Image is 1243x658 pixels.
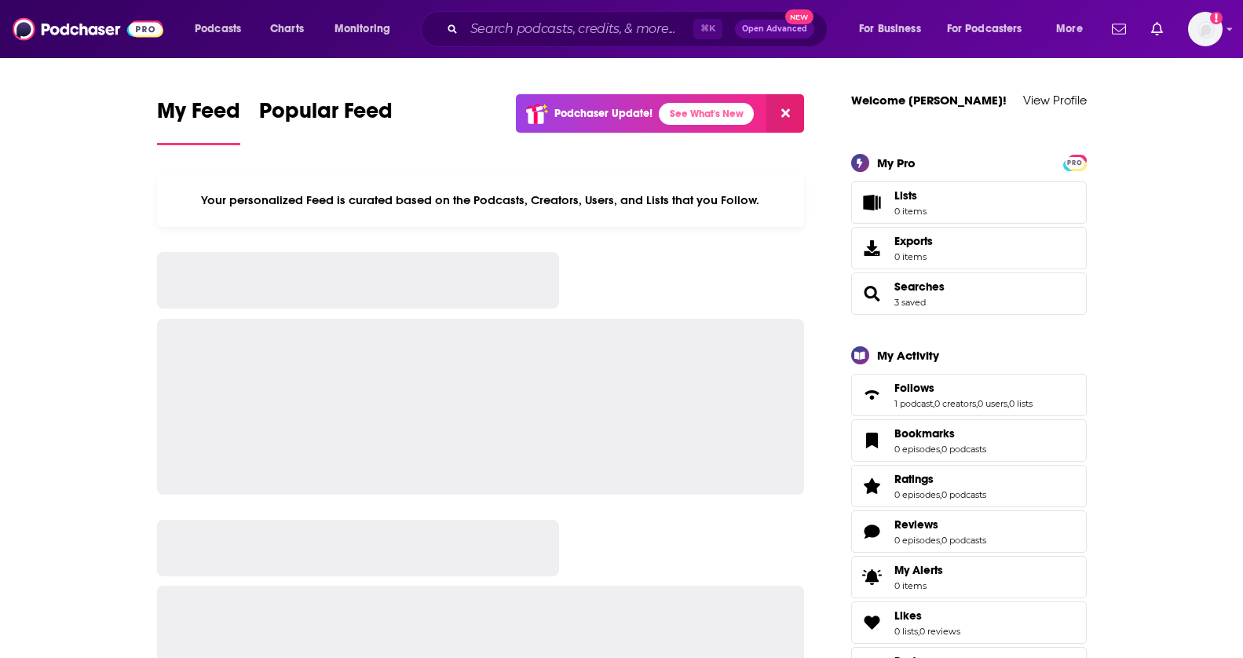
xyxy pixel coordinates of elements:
[894,251,933,262] span: 0 items
[335,18,390,40] span: Monitoring
[941,444,986,455] a: 0 podcasts
[464,16,693,42] input: Search podcasts, credits, & more...
[1145,16,1169,42] a: Show notifications dropdown
[894,517,938,532] span: Reviews
[436,11,843,47] div: Search podcasts, credits, & more...
[937,16,1045,42] button: open menu
[742,25,807,33] span: Open Advanced
[259,97,393,133] span: Popular Feed
[851,93,1007,108] a: Welcome [PERSON_NAME]!
[941,535,986,546] a: 0 podcasts
[894,398,933,409] a: 1 podcast
[894,234,933,248] span: Exports
[919,626,960,637] a: 0 reviews
[1023,93,1087,108] a: View Profile
[857,521,888,543] a: Reviews
[894,472,986,486] a: Ratings
[785,9,813,24] span: New
[940,535,941,546] span: ,
[1009,398,1033,409] a: 0 lists
[324,16,411,42] button: open menu
[857,475,888,497] a: Ratings
[877,348,939,363] div: My Activity
[894,609,922,623] span: Likes
[894,580,943,591] span: 0 items
[857,612,888,634] a: Likes
[1056,18,1083,40] span: More
[941,489,986,500] a: 0 podcasts
[1045,16,1102,42] button: open menu
[857,430,888,451] a: Bookmarks
[894,489,940,500] a: 0 episodes
[851,465,1087,507] span: Ratings
[13,14,163,44] img: Podchaser - Follow, Share and Rate Podcasts
[894,206,927,217] span: 0 items
[157,97,240,145] a: My Feed
[877,155,916,170] div: My Pro
[184,16,261,42] button: open menu
[1188,12,1223,46] button: Show profile menu
[851,419,1087,462] span: Bookmarks
[894,426,986,440] a: Bookmarks
[848,16,941,42] button: open menu
[894,472,934,486] span: Ratings
[851,272,1087,315] span: Searches
[1066,157,1084,169] span: PRO
[894,626,918,637] a: 0 lists
[851,374,1087,416] span: Follows
[1188,12,1223,46] span: Logged in as jacruz
[894,563,943,577] span: My Alerts
[940,489,941,500] span: ,
[1007,398,1009,409] span: ,
[851,181,1087,224] a: Lists
[270,18,304,40] span: Charts
[894,535,940,546] a: 0 episodes
[934,398,976,409] a: 0 creators
[894,444,940,455] a: 0 episodes
[260,16,313,42] a: Charts
[894,381,934,395] span: Follows
[1188,12,1223,46] img: User Profile
[918,626,919,637] span: ,
[894,609,960,623] a: Likes
[894,297,926,308] a: 3 saved
[157,174,805,227] div: Your personalized Feed is curated based on the Podcasts, Creators, Users, and Lists that you Follow.
[859,18,921,40] span: For Business
[851,227,1087,269] a: Exports
[1066,155,1084,167] a: PRO
[1106,16,1132,42] a: Show notifications dropdown
[940,444,941,455] span: ,
[851,510,1087,553] span: Reviews
[554,107,653,120] p: Podchaser Update!
[976,398,978,409] span: ,
[735,20,814,38] button: Open AdvancedNew
[157,97,240,133] span: My Feed
[933,398,934,409] span: ,
[894,188,927,203] span: Lists
[894,381,1033,395] a: Follows
[947,18,1022,40] span: For Podcasters
[857,283,888,305] a: Searches
[857,237,888,259] span: Exports
[894,188,917,203] span: Lists
[1210,12,1223,24] svg: Add a profile image
[851,601,1087,644] span: Likes
[851,556,1087,598] a: My Alerts
[894,517,986,532] a: Reviews
[195,18,241,40] span: Podcasts
[857,566,888,588] span: My Alerts
[259,97,393,145] a: Popular Feed
[894,426,955,440] span: Bookmarks
[894,280,945,294] a: Searches
[857,192,888,214] span: Lists
[659,103,754,125] a: See What's New
[978,398,1007,409] a: 0 users
[857,384,888,406] a: Follows
[693,19,722,39] span: ⌘ K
